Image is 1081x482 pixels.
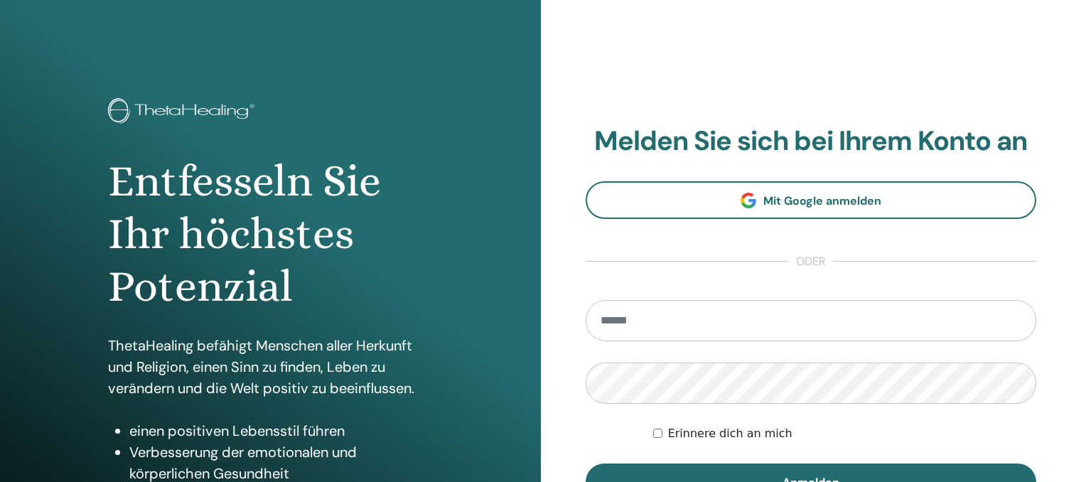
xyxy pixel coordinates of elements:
font: Melden Sie sich bei Ihrem Konto an [594,123,1027,159]
font: Erinnere dich an mich [668,427,792,440]
div: Ich soll auf unbestimmte Zeit oder bis zur manuellen Abmeldung authentifiziert bleiben [653,425,1036,442]
font: oder [796,254,826,269]
font: einen positiven Lebensstil führen [129,422,345,440]
font: Mit Google anmelden [763,193,881,208]
font: Entfesseln Sie Ihr höchstes Potenzial [108,156,381,312]
a: Mit Google anmelden [586,181,1037,219]
font: ThetaHealing befähigt Menschen aller Herkunft und Religion, einen Sinn zu finden, Leben zu veränd... [108,336,414,397]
